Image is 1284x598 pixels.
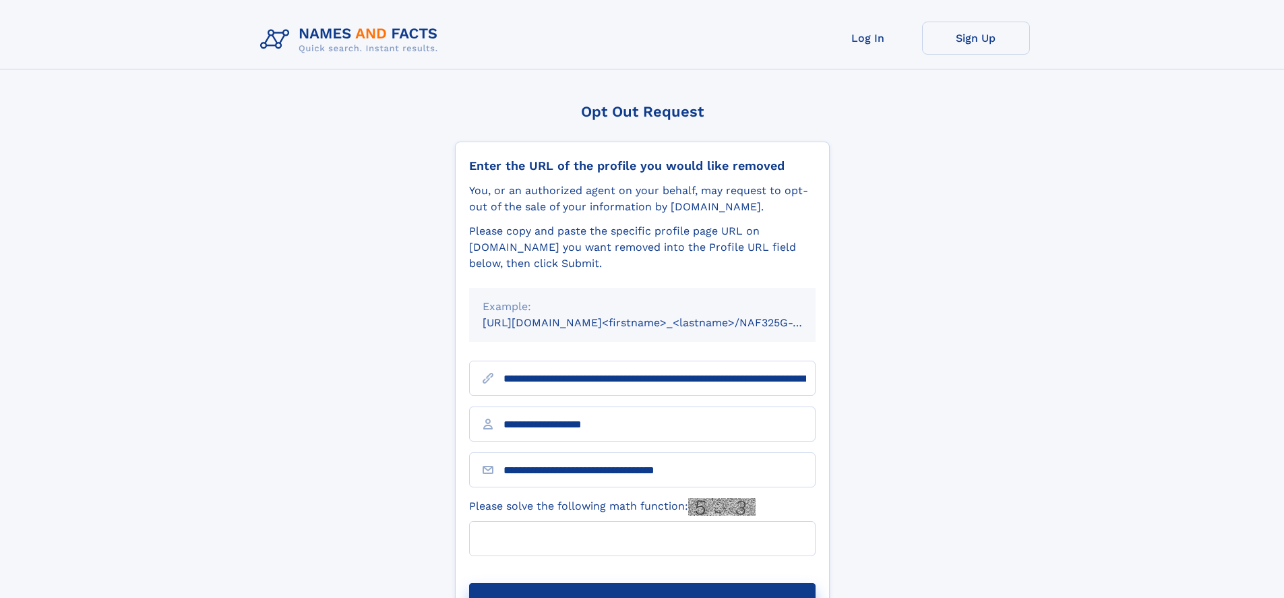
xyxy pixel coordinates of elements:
[469,223,816,272] div: Please copy and paste the specific profile page URL on [DOMAIN_NAME] you want removed into the Pr...
[469,498,756,516] label: Please solve the following math function:
[922,22,1030,55] a: Sign Up
[469,158,816,173] div: Enter the URL of the profile you would like removed
[455,103,830,120] div: Opt Out Request
[255,22,449,58] img: Logo Names and Facts
[469,183,816,215] div: You, or an authorized agent on your behalf, may request to opt-out of the sale of your informatio...
[483,299,802,315] div: Example:
[814,22,922,55] a: Log In
[483,316,841,329] small: [URL][DOMAIN_NAME]<firstname>_<lastname>/NAF325G-xxxxxxxx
